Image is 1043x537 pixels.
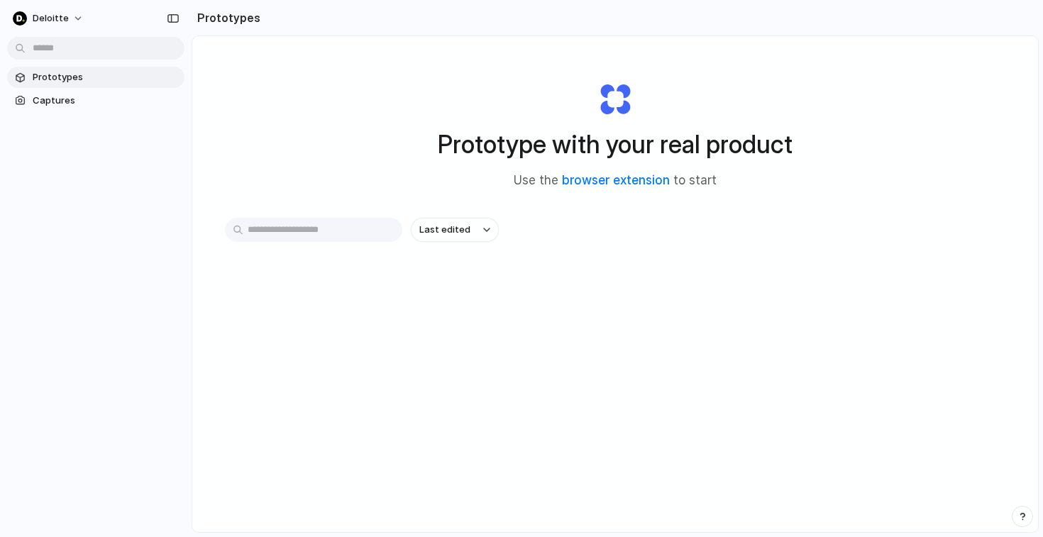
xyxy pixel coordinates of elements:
[562,173,670,187] a: browser extension
[411,218,499,242] button: Last edited
[7,7,91,30] button: Deloitte
[33,94,179,108] span: Captures
[33,11,69,26] span: Deloitte
[7,67,184,88] a: Prototypes
[514,172,717,190] span: Use the to start
[192,9,260,26] h2: Prototypes
[33,70,179,84] span: Prototypes
[438,126,793,163] h1: Prototype with your real product
[419,223,470,237] span: Last edited
[7,90,184,111] a: Captures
